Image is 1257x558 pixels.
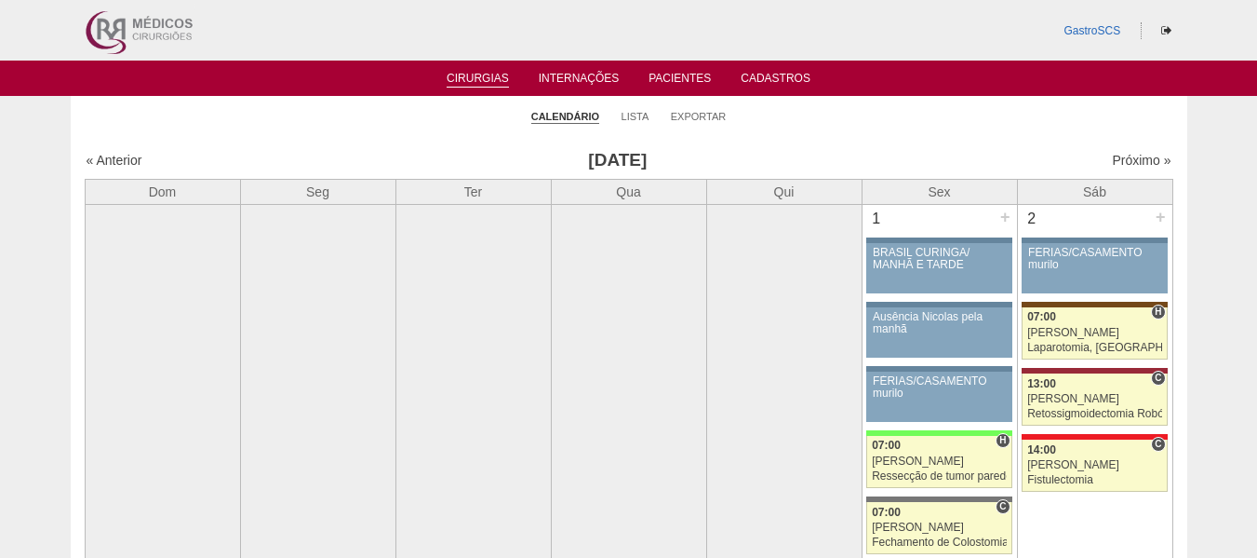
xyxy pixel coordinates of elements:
[1022,307,1167,360] a: H 07:00 [PERSON_NAME] Laparotomia, [GEOGRAPHIC_DATA], Drenagem, Bridas
[706,179,862,204] th: Qui
[872,470,1007,483] div: Ressecção de tumor parede abdominal pélvica
[866,307,1011,358] a: Ausência Nicolas pela manhã
[395,179,551,204] th: Ter
[866,243,1011,293] a: BRASIL CURINGA/ MANHÃ E TARDE
[866,366,1011,372] div: Key: Aviso
[539,72,620,90] a: Internações
[872,537,1007,549] div: Fechamento de Colostomia ou Enterostomia
[863,205,891,233] div: 1
[872,439,901,452] span: 07:00
[1027,474,1162,486] div: Fistulectomia
[866,430,1011,436] div: Key: Brasil
[872,506,901,519] span: 07:00
[873,311,1006,335] div: Ausência Nicolas pela manhã
[1017,179,1172,204] th: Sáb
[1027,393,1162,405] div: [PERSON_NAME]
[866,238,1011,243] div: Key: Aviso
[1022,440,1167,492] a: C 14:00 [PERSON_NAME] Fistulectomia
[866,302,1011,307] div: Key: Aviso
[1153,205,1169,229] div: +
[1022,368,1167,374] div: Key: Sírio Libanês
[671,110,727,123] a: Exportar
[1027,377,1056,390] span: 13:00
[1151,305,1165,320] span: Hospital
[622,110,649,123] a: Lista
[996,499,1010,514] span: Consultório
[1018,205,1047,233] div: 2
[1027,408,1162,420] div: Retossigmoidectomia Robótica
[1151,437,1165,452] span: Consultório
[996,433,1010,448] span: Hospital
[873,375,1006,400] div: FÉRIAS/CASAMENTO murilo
[862,179,1017,204] th: Sex
[240,179,395,204] th: Seg
[1027,459,1162,471] div: [PERSON_NAME]
[873,247,1006,271] div: BRASIL CURINGA/ MANHÃ E TARDE
[1112,153,1170,168] a: Próximo »
[866,436,1011,488] a: H 07:00 [PERSON_NAME] Ressecção de tumor parede abdominal pélvica
[866,497,1011,502] div: Key: Santa Catarina
[1028,247,1161,271] div: FÉRIAS/CASAMENTO murilo
[741,72,810,90] a: Cadastros
[1022,374,1167,426] a: C 13:00 [PERSON_NAME] Retossigmoidectomia Robótica
[85,179,240,204] th: Dom
[1151,371,1165,386] span: Consultório
[649,72,711,90] a: Pacientes
[1022,238,1167,243] div: Key: Aviso
[447,72,509,88] a: Cirurgias
[531,110,599,124] a: Calendário
[1027,443,1056,456] span: 14:00
[1022,302,1167,307] div: Key: Santa Joana
[866,502,1011,554] a: C 07:00 [PERSON_NAME] Fechamento de Colostomia ou Enterostomia
[1022,434,1167,440] div: Key: Assunção
[1161,25,1171,36] i: Sair
[866,372,1011,422] a: FÉRIAS/CASAMENTO murilo
[551,179,706,204] th: Qua
[346,147,889,174] h3: [DATE]
[1027,342,1162,354] div: Laparotomia, [GEOGRAPHIC_DATA], Drenagem, Bridas
[872,456,1007,468] div: [PERSON_NAME]
[872,522,1007,534] div: [PERSON_NAME]
[87,153,142,168] a: « Anterior
[1027,327,1162,339] div: [PERSON_NAME]
[1027,310,1056,323] span: 07:00
[1022,243,1167,293] a: FÉRIAS/CASAMENTO murilo
[1063,24,1120,37] a: GastroSCS
[997,205,1013,229] div: +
